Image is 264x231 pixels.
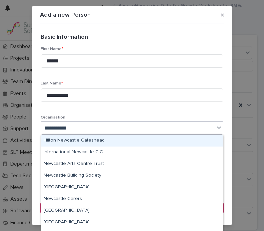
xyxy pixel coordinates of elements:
div: Newcastle Castle [41,205,223,217]
div: Newcastle Arts Centre Trust [41,158,223,170]
div: Newcastle Business School [41,182,223,193]
div: Hilton Newcastle Gateshead [41,135,223,147]
p: Add a new Person [40,12,91,19]
div: Newcastle Cathedral [41,217,223,228]
span: Organisation [41,115,65,120]
div: Newcastle Building Society [41,170,223,182]
span: Last Name [41,81,63,85]
span: First Name [41,47,63,51]
div: Newcastle Carers [41,193,223,205]
h2: Basic Information [41,33,88,41]
div: International Newcastle CIC [41,147,223,158]
button: Save [40,203,224,213]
